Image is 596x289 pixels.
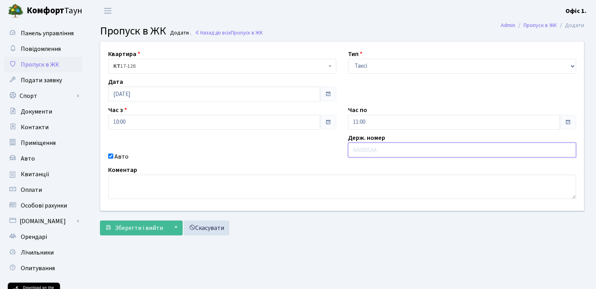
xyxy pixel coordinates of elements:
a: Квитанції [4,166,82,182]
span: Опитування [21,264,55,273]
label: Коментар [108,165,137,175]
a: Пропуск в ЖК [4,57,82,72]
a: Документи [4,104,82,119]
label: Держ. номер [348,133,385,143]
a: Оплати [4,182,82,198]
span: Подати заявку [21,76,62,85]
a: Орендарі [4,229,82,245]
label: Тип [348,49,362,59]
a: Офіс 1. [565,6,587,16]
span: Авто [21,154,35,163]
small: Додати . [168,30,191,36]
button: Зберегти і вийти [100,220,168,235]
span: Лічильники [21,248,54,257]
a: Особові рахунки [4,198,82,213]
b: КТ [113,62,120,70]
a: Admin [501,21,515,29]
span: Приміщення [21,139,56,147]
span: Особові рахунки [21,201,67,210]
a: Авто [4,151,82,166]
label: Дата [108,77,123,87]
a: Скасувати [184,220,229,235]
span: Пропуск в ЖК [231,29,263,36]
label: Авто [114,152,129,161]
a: Приміщення [4,135,82,151]
b: Комфорт [27,4,64,17]
span: Таун [27,4,82,18]
button: Переключити навігацію [98,4,118,17]
span: Орендарі [21,233,47,241]
span: Оплати [21,186,42,194]
span: Документи [21,107,52,116]
img: logo.png [8,3,24,19]
label: Час по [348,105,367,115]
span: <b>КТ</b>&nbsp;&nbsp;&nbsp;&nbsp;17-126 [113,62,326,70]
span: Пропуск в ЖК [21,60,59,69]
input: AA0001AA [348,143,576,157]
a: Лічильники [4,245,82,260]
label: Квартира [108,49,140,59]
a: [DOMAIN_NAME] [4,213,82,229]
a: Спорт [4,88,82,104]
label: Час з [108,105,127,115]
span: Пропуск в ЖК [100,23,166,39]
span: Контакти [21,123,49,132]
b: Офіс 1. [565,7,587,15]
span: <b>КТ</b>&nbsp;&nbsp;&nbsp;&nbsp;17-126 [108,59,336,74]
a: Опитування [4,260,82,276]
span: Повідомлення [21,45,61,53]
a: Назад до всіхПропуск в ЖК [195,29,263,36]
span: Зберегти і вийти [115,224,163,232]
a: Повідомлення [4,41,82,57]
a: Панель управління [4,25,82,41]
li: Додати [557,21,584,30]
span: Квитанції [21,170,49,179]
nav: breadcrumb [489,17,596,34]
a: Подати заявку [4,72,82,88]
span: Панель управління [21,29,74,38]
a: Пропуск в ЖК [524,21,557,29]
a: Контакти [4,119,82,135]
